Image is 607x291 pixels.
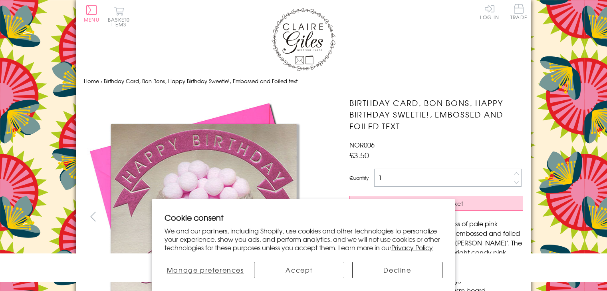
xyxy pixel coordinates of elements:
[349,149,369,161] span: £3.50
[101,77,102,85] span: ›
[165,262,246,278] button: Manage preferences
[104,77,298,85] span: Birthday Card, Bon Bons, Happy Birthday Sweetie!, Embossed and Foiled text
[84,73,523,90] nav: breadcrumbs
[391,243,433,252] a: Privacy Policy
[349,174,369,181] label: Quantity
[480,4,499,20] a: Log In
[84,77,99,85] a: Home
[352,262,442,278] button: Decline
[272,8,335,71] img: Claire Giles Greetings Cards
[349,97,523,132] h1: Birthday Card, Bon Bons, Happy Birthday Sweetie!, Embossed and Foiled text
[254,262,344,278] button: Accept
[165,227,442,251] p: We and our partners, including Shopify, use cookies and other technologies to personalize your ex...
[165,212,442,223] h2: Cookie consent
[84,5,99,22] button: Menu
[84,16,99,23] span: Menu
[510,4,527,20] span: Trade
[349,140,375,149] span: NOR006
[111,16,130,28] span: 0 items
[167,265,244,275] span: Manage preferences
[349,196,523,211] button: Add to Basket
[84,207,102,225] button: prev
[108,6,130,27] button: Basket0 items
[510,4,527,21] a: Trade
